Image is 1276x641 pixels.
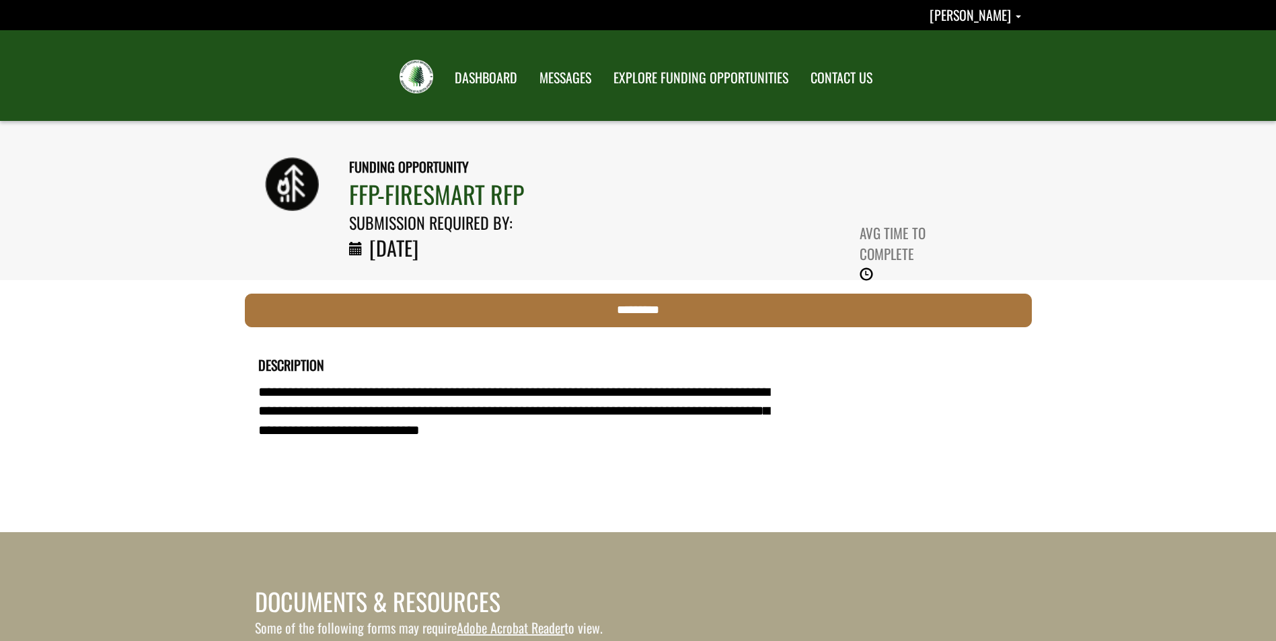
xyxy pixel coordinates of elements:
[258,355,324,375] label: Description
[860,222,967,264] div: AVG TIME TO COMPLETE
[930,5,1021,25] a: Sue Welke
[255,341,1022,478] fieldset: DETAILS
[443,57,883,95] nav: Main Navigation
[265,157,319,211] img: WRP-1.png
[800,61,883,95] a: CONTACT US
[400,60,433,93] img: FRIAA Submissions Portal
[445,61,527,95] a: DASHBOARD
[255,341,1022,519] div: Funding Opportunity Details
[363,234,418,263] div: [DATE]
[349,177,967,211] div: FFP-FireSmart RFP
[603,61,798,95] a: EXPLORE FUNDING OPPORTUNITIES
[349,211,584,234] div: SUBMISSION REQUIRED BY:
[529,61,601,95] a: MESSAGES
[457,617,564,638] a: Adobe Acrobat Reader
[349,157,967,177] div: funding opportunity
[258,378,782,463] textarea: Description
[930,5,1011,25] span: [PERSON_NAME]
